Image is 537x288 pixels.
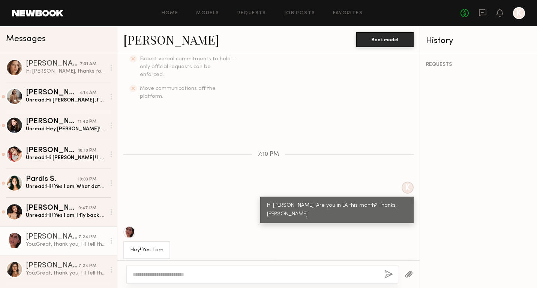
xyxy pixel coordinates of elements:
[356,32,414,47] button: Book model
[26,212,106,219] div: Unread: Hi! Yes I am. I fly back [DATE]
[78,118,96,125] div: 11:42 PM
[26,147,78,154] div: [PERSON_NAME]
[26,68,106,75] div: Hi [PERSON_NAME], thanks for reaching out! Yes, I’m in LA
[26,118,78,125] div: [PERSON_NAME]
[26,89,79,97] div: [PERSON_NAME]
[26,60,80,68] div: [PERSON_NAME]
[78,205,96,212] div: 9:47 PM
[196,11,219,16] a: Models
[26,204,78,212] div: [PERSON_NAME]
[80,61,96,68] div: 7:31 AM
[162,11,178,16] a: Home
[426,37,531,45] div: History
[267,201,407,219] div: Hi [PERSON_NAME], Are you in LA this month? Thanks, [PERSON_NAME]
[513,7,525,19] a: K
[284,11,315,16] a: Job Posts
[78,176,96,183] div: 10:03 PM
[26,233,78,241] div: [PERSON_NAME]
[26,125,106,133] div: Unread: Hey [PERSON_NAME]! Yes I am here this month.
[78,234,96,241] div: 7:24 PM
[79,90,96,97] div: 4:14 AM
[123,31,219,48] a: [PERSON_NAME]
[26,241,106,248] div: You: Great, thank you, I'll tell the client. Have a great night.
[26,97,106,104] div: Unread: Hi [PERSON_NAME], I’m in nyc
[258,151,279,158] span: 7:10 PM
[140,86,216,99] span: Move communications off the platform.
[140,57,235,77] span: Expect verbal commitments to hold - only official requests can be enforced.
[237,11,266,16] a: Requests
[426,62,531,67] div: REQUESTS
[333,11,363,16] a: Favorites
[26,154,106,161] div: Unread: Hi [PERSON_NAME]! I will, after the 14th 🤍 What’s for? Thank you, [PERSON_NAME]
[130,246,163,255] div: Hey! Yes I am
[78,263,96,270] div: 7:24 PM
[6,35,46,43] span: Messages
[26,176,78,183] div: Pardis S.
[26,183,106,190] div: Unread: Hi! Yes I am. What dates were you thinking?
[78,147,96,154] div: 10:10 PM
[26,270,106,277] div: You: Great, thank you, I'll tell the client. Have a great night.
[26,262,78,270] div: [PERSON_NAME]
[356,36,414,42] a: Book model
